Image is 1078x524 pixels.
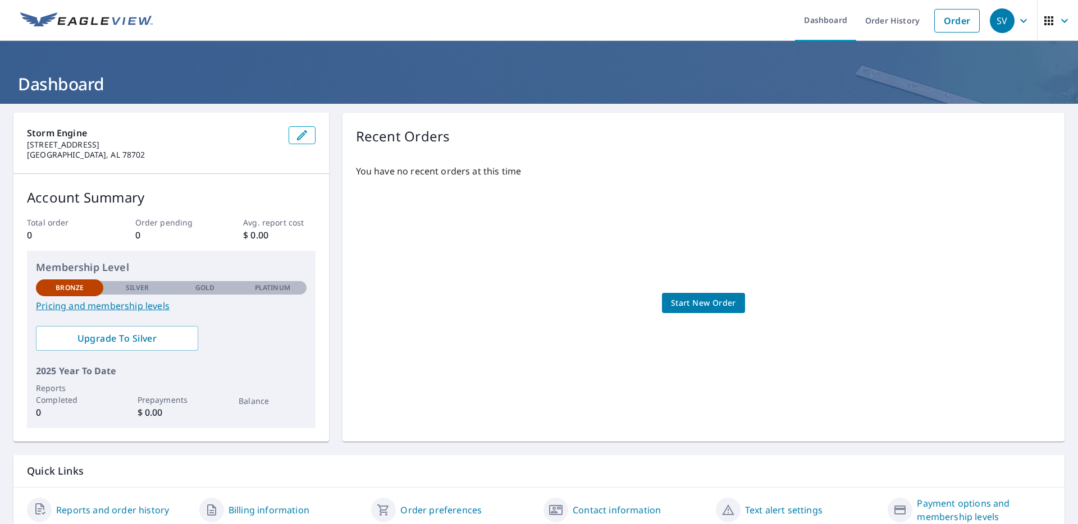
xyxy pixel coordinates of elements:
p: Prepayments [138,394,205,406]
a: Order [934,9,980,33]
p: Avg. report cost [243,217,315,228]
a: Billing information [229,503,309,517]
p: Recent Orders [356,126,450,146]
p: Silver [126,283,149,293]
p: 2025 Year To Date [36,364,307,378]
a: Text alert settings [745,503,823,517]
p: Membership Level [36,260,307,275]
p: Order pending [135,217,207,228]
p: Gold [195,283,214,293]
p: Quick Links [27,464,1051,478]
a: Order preferences [400,503,482,517]
p: Reports Completed [36,382,103,406]
p: Account Summary [27,187,316,208]
p: Platinum [255,283,290,293]
p: 0 [135,228,207,242]
p: $ 0.00 [138,406,205,419]
p: $ 0.00 [243,228,315,242]
p: [GEOGRAPHIC_DATA], AL 78702 [27,150,280,160]
p: 0 [27,228,99,242]
span: Upgrade To Silver [45,332,189,344]
p: Bronze [56,283,84,293]
div: SV [990,8,1015,33]
a: Upgrade To Silver [36,326,198,351]
span: Start New Order [671,296,736,310]
a: Reports and order history [56,503,169,517]
p: 0 [36,406,103,419]
p: Storm Engine [27,126,280,140]
img: EV Logo [20,12,153,29]
a: Payment options and membership levels [917,497,1051,523]
a: Contact information [573,503,661,517]
p: You have no recent orders at this time [356,164,1051,178]
p: Total order [27,217,99,228]
p: [STREET_ADDRESS] [27,140,280,150]
a: Pricing and membership levels [36,299,307,312]
a: Start New Order [662,293,745,314]
h1: Dashboard [13,72,1065,95]
p: Balance [239,395,306,407]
